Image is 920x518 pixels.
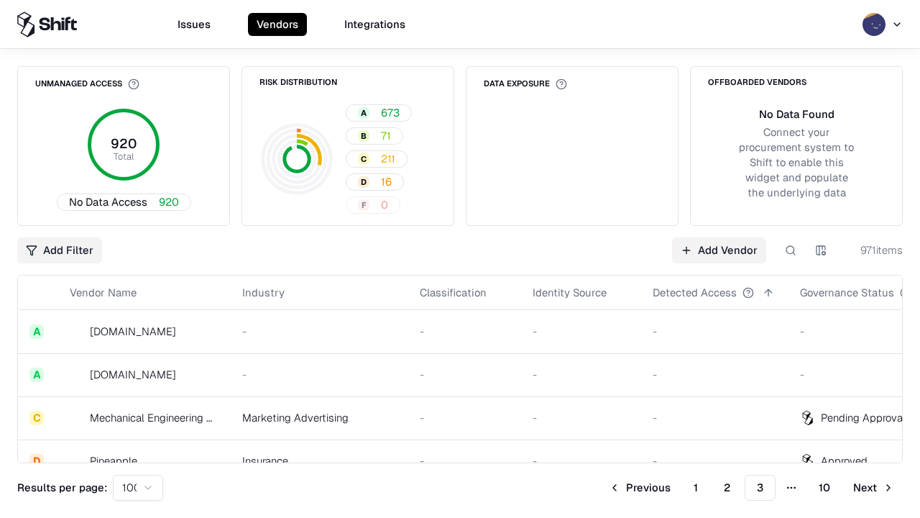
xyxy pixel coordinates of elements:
div: [DOMAIN_NAME] [90,367,176,382]
div: Governance Status [800,285,894,300]
span: No Data Access [69,194,147,209]
div: Unmanaged Access [35,78,139,90]
div: D [358,176,369,188]
span: 673 [381,105,400,120]
div: C [358,153,369,165]
div: - [420,324,510,339]
div: - [533,367,630,382]
p: Results per page: [17,480,107,495]
div: A [358,107,369,119]
div: C [29,411,44,425]
div: Mechanical Engineering World [90,410,219,425]
button: D16 [346,173,404,191]
div: Detected Access [653,285,737,300]
button: B71 [346,127,403,145]
div: Vendor Name [70,285,137,300]
div: Connect your procurement system to Shift to enable this widget and populate the underlying data [737,124,856,201]
div: Marketing Advertising [242,410,397,425]
div: D [29,454,44,468]
div: Identity Source [533,285,607,300]
nav: pagination [600,475,903,501]
button: 3 [745,475,776,501]
div: A [29,324,44,339]
span: 920 [159,194,179,209]
button: No Data Access920 [57,194,191,211]
div: - [653,367,777,382]
div: - [242,324,397,339]
div: A [29,368,44,382]
div: - [420,367,510,382]
div: Pineapple [90,453,137,468]
div: Industry [242,285,285,300]
button: Issues [169,13,219,36]
div: Pending Approval [821,410,906,425]
div: Classification [420,285,487,300]
div: - [653,324,777,339]
div: - [242,367,397,382]
div: - [533,453,630,468]
div: Insurance [242,453,397,468]
button: 10 [807,475,842,501]
div: B [358,130,369,142]
button: 1 [682,475,709,501]
div: - [533,324,630,339]
div: Offboarded Vendors [708,78,806,86]
button: Next [845,475,903,501]
div: [DOMAIN_NAME] [90,324,176,339]
tspan: Total [114,150,134,163]
button: Add Filter [17,237,102,263]
div: - [653,453,777,468]
div: - [533,410,630,425]
div: Risk Distribution [259,78,337,86]
span: 71 [381,128,391,143]
a: Add Vendor [672,237,766,263]
img: Mechanical Engineering World [70,411,84,425]
div: - [420,410,510,425]
button: C211 [346,150,408,168]
tspan: 920 [111,135,137,152]
span: 211 [381,151,395,166]
img: Pineapple [70,454,84,468]
img: madisonlogic.com [70,368,84,382]
span: 16 [381,174,392,189]
button: 2 [712,475,742,501]
div: 971 items [845,242,903,258]
div: - [653,410,777,425]
div: No Data Found [759,106,834,122]
button: Previous [600,475,679,501]
div: - [420,453,510,468]
button: A673 [346,104,412,122]
div: Approved [821,453,868,468]
button: Vendors [248,13,307,36]
div: Data Exposure [484,78,567,90]
img: automat-it.com [70,324,84,339]
button: Integrations [336,13,414,36]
